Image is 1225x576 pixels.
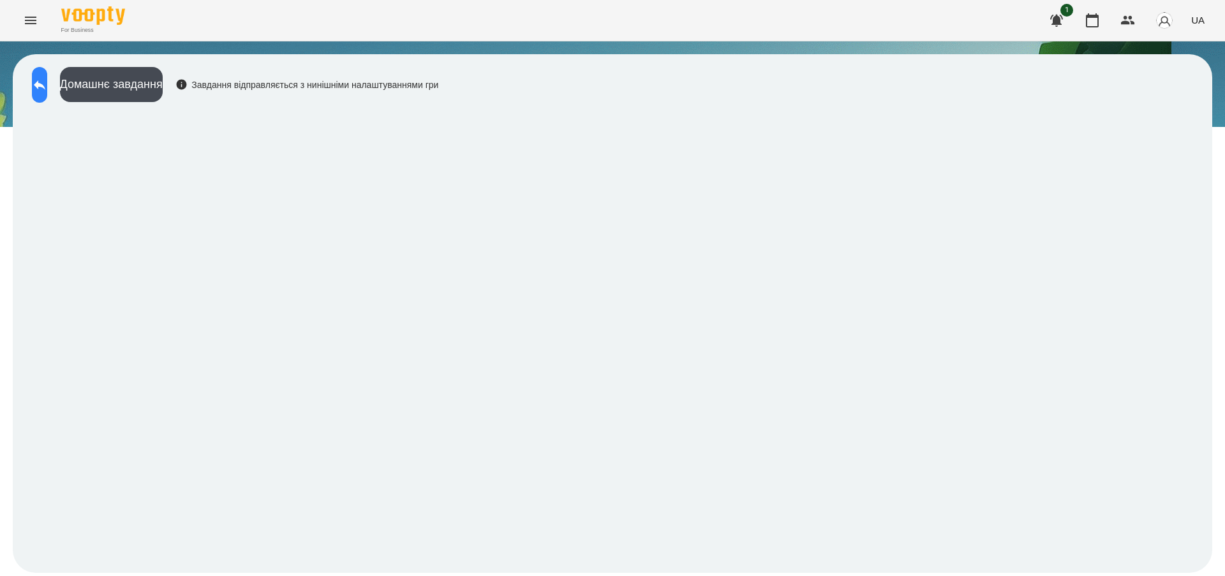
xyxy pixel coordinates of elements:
div: Завдання відправляється з нинішніми налаштуваннями гри [175,78,439,91]
img: Voopty Logo [61,6,125,25]
button: UA [1186,8,1210,32]
img: avatar_s.png [1155,11,1173,29]
span: For Business [61,26,125,34]
button: Menu [15,5,46,36]
span: 1 [1060,4,1073,17]
span: UA [1191,13,1205,27]
button: Домашнє завдання [60,67,163,102]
